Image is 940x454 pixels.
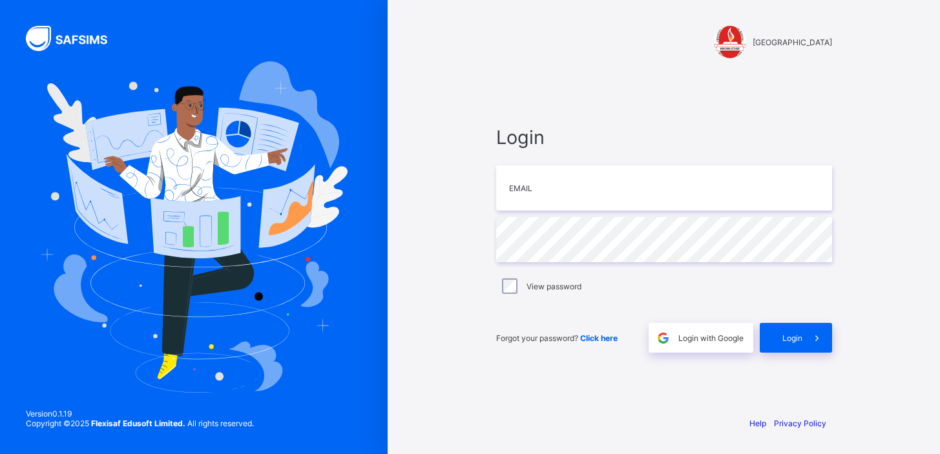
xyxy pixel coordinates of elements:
[782,333,802,343] span: Login
[26,409,254,418] span: Version 0.1.19
[91,418,185,428] strong: Flexisaf Edusoft Limited.
[753,37,832,47] span: [GEOGRAPHIC_DATA]
[678,333,744,343] span: Login with Google
[40,61,348,392] img: Hero Image
[26,418,254,428] span: Copyright © 2025 All rights reserved.
[580,333,618,343] a: Click here
[749,418,766,428] a: Help
[656,331,671,346] img: google.396cfc9801f0270233282035f929180a.svg
[496,333,618,343] span: Forgot your password?
[26,26,123,51] img: SAFSIMS Logo
[527,282,581,291] label: View password
[496,126,832,149] span: Login
[774,418,826,428] a: Privacy Policy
